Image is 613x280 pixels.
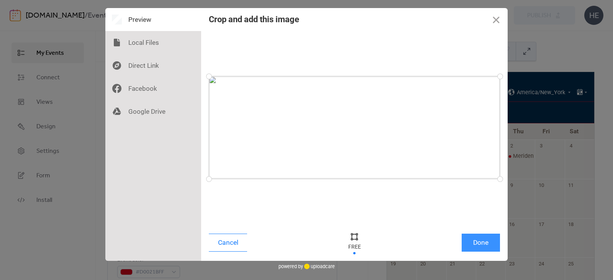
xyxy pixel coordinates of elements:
div: Crop and add this image [209,15,299,24]
div: powered by [279,261,335,272]
div: Preview [105,8,201,31]
div: Google Drive [105,100,201,123]
div: Direct Link [105,54,201,77]
button: Close [485,8,508,31]
button: Cancel [209,234,247,252]
button: Done [462,234,500,252]
div: Local Files [105,31,201,54]
a: uploadcare [303,264,335,269]
div: Facebook [105,77,201,100]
